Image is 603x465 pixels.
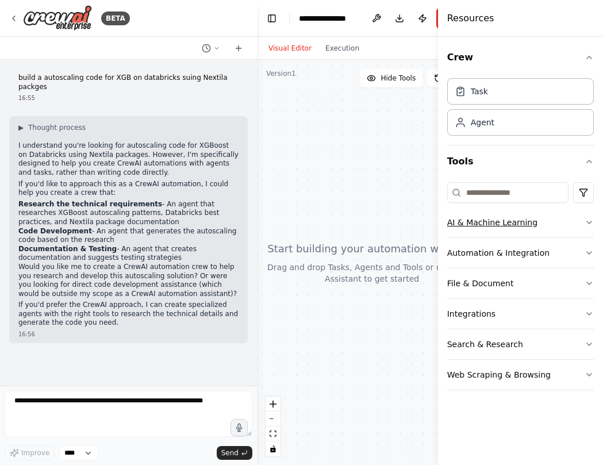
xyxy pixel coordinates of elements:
[18,301,239,328] p: If you'd prefer the CrewAI approach, I can create specialized agents with the right tools to rese...
[264,10,280,26] button: Hide left sidebar
[447,74,594,145] div: Crew
[447,329,594,359] button: Search & Research
[447,207,594,237] button: AI & Machine Learning
[266,397,281,412] button: zoom in
[23,5,92,31] img: Logo
[18,227,92,235] strong: Code Development
[266,397,281,456] div: React Flow controls
[18,94,239,102] div: 16:55
[266,412,281,426] button: zoom out
[447,360,594,390] button: Web Scraping & Browsing
[447,178,594,399] div: Tools
[18,200,239,227] li: - An agent that researches XGBoost autoscaling patterns, Databricks best practices, and Nextila p...
[101,11,130,25] div: BETA
[447,145,594,178] button: Tools
[299,13,358,24] nav: breadcrumb
[18,180,239,198] p: If you'd like to approach this as a CrewAI automation, I could help you create a crew that:
[217,446,252,460] button: Send
[447,268,594,298] button: File & Document
[21,448,49,458] span: Improve
[262,41,318,55] button: Visual Editor
[197,41,225,55] button: Switch to previous chat
[18,200,162,208] strong: Research the technical requirements
[18,74,239,91] p: build a autoscaling code for XGB on databricks suing Nextila packges
[360,69,423,87] button: Hide Tools
[447,238,594,268] button: Automation & Integration
[471,117,494,128] div: Agent
[266,426,281,441] button: fit view
[231,419,248,436] button: Click to speak your automation idea
[18,123,24,132] span: ▶
[318,41,366,55] button: Execution
[221,448,239,458] span: Send
[5,445,55,460] button: Improve
[447,299,594,329] button: Integrations
[18,245,117,253] strong: Documentation & Testing
[18,141,239,177] p: I understand you're looking for autoscaling code for XGBoost on Databricks using Nextila packages...
[447,11,494,25] h4: Resources
[229,41,248,55] button: Start a new chat
[18,263,239,298] p: Would you like me to create a CrewAI automation crew to help you research and develop this autosc...
[471,86,488,97] div: Task
[28,123,86,132] span: Thought process
[381,74,416,83] span: Hide Tools
[18,123,86,132] button: ▶Thought process
[266,441,281,456] button: toggle interactivity
[266,69,296,78] div: Version 1
[18,245,239,263] li: - An agent that creates documentation and suggests testing strategies
[447,41,594,74] button: Crew
[18,330,239,339] div: 16:56
[18,227,239,245] li: - An agent that generates the autoscaling code based on the research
